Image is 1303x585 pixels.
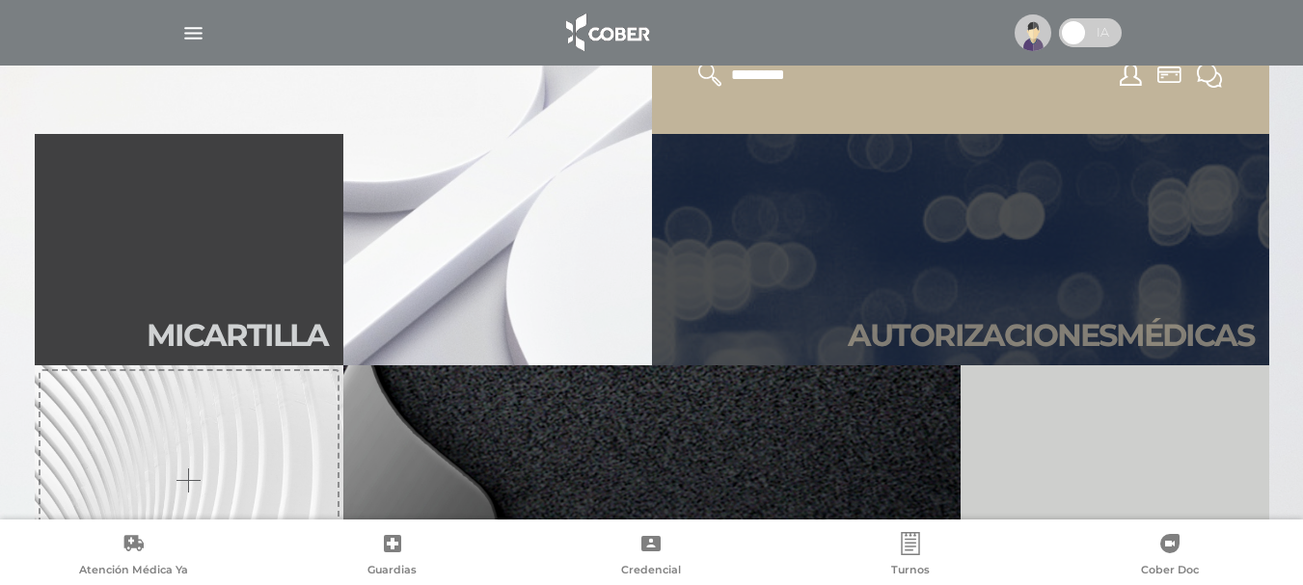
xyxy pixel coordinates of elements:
[263,532,523,581] a: Guardias
[1040,532,1299,581] a: Cober Doc
[181,21,205,45] img: Cober_menu-lines-white.svg
[848,317,1254,354] h2: Autori zaciones médicas
[652,134,1269,365] a: Autorizacionesmédicas
[522,532,781,581] a: Credencial
[4,532,263,581] a: Atención Médica Ya
[891,563,930,580] span: Turnos
[1015,14,1051,51] img: profile-placeholder.svg
[147,317,328,354] h2: Mi car tilla
[1141,563,1199,580] span: Cober Doc
[35,134,343,365] a: Micartilla
[79,563,188,580] span: Atención Médica Ya
[621,563,681,580] span: Credencial
[556,10,657,56] img: logo_cober_home-white.png
[367,563,417,580] span: Guardias
[781,532,1041,581] a: Turnos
